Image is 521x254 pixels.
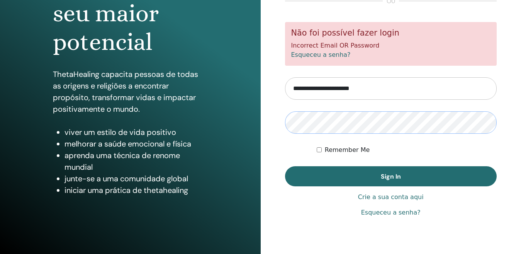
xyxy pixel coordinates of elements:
[317,145,497,155] div: Keep me authenticated indefinitely or until I manually logout
[325,145,370,155] label: Remember Me
[64,184,207,196] li: iniciar uma prática de thetahealing
[64,150,207,173] li: aprenda uma técnica de renome mundial
[381,172,401,181] span: Sign In
[291,28,491,38] h5: Não foi possível fazer login
[64,173,207,184] li: junte-se a uma comunidade global
[53,68,207,115] p: ThetaHealing capacita pessoas de todas as origens e religiões a encontrar propósito, transformar ...
[64,126,207,138] li: viver um estilo de vida positivo
[64,138,207,150] li: melhorar a saúde emocional e física
[285,166,497,186] button: Sign In
[358,193,424,202] a: Crie a sua conta aqui
[285,22,497,66] div: Incorrect Email OR Password
[361,208,421,217] a: Esqueceu a senha?
[291,51,351,58] a: Esqueceu a senha?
